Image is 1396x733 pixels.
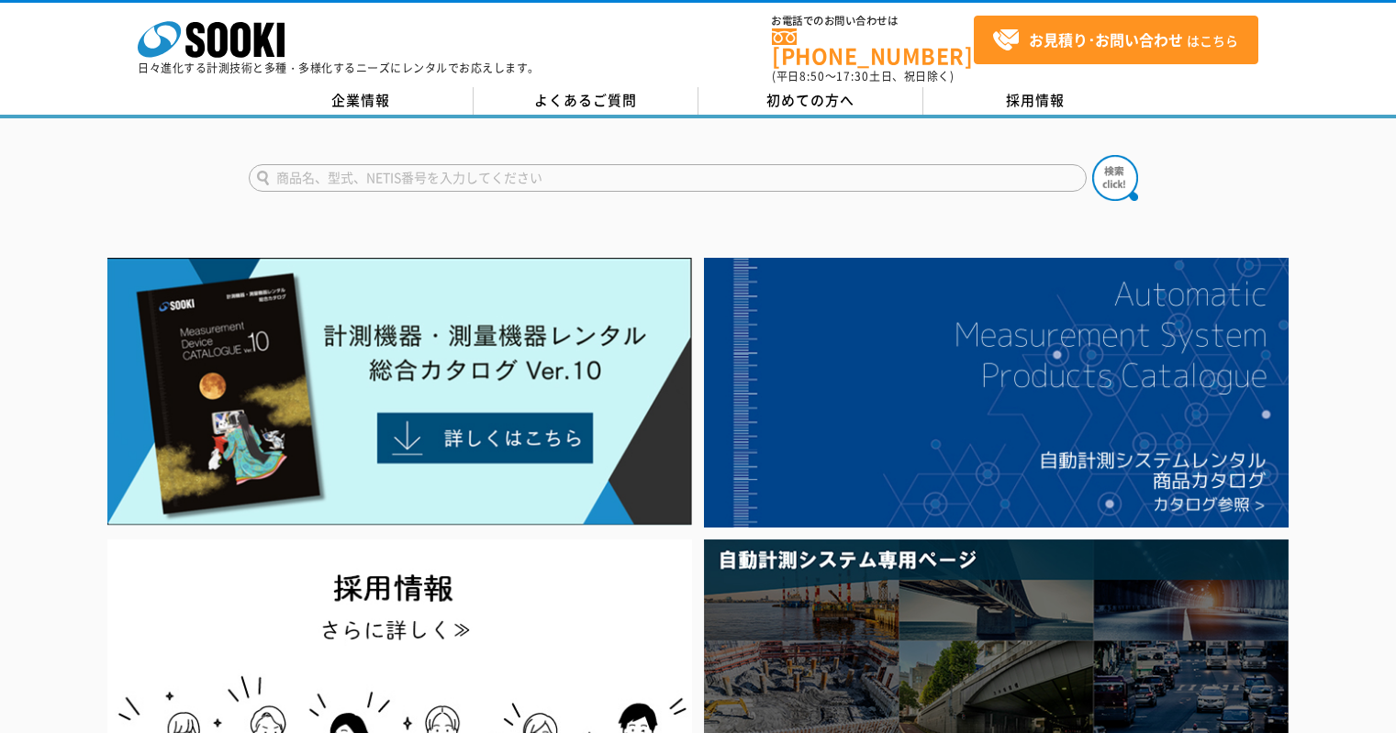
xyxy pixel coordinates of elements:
span: はこちら [992,27,1238,54]
input: 商品名、型式、NETIS番号を入力してください [249,164,1087,192]
span: お電話でのお問い合わせは [772,16,974,27]
img: Catalog Ver10 [107,258,692,526]
span: 初めての方へ [766,90,854,110]
a: 企業情報 [249,87,474,115]
a: 初めての方へ [698,87,923,115]
p: 日々進化する計測技術と多種・多様化するニーズにレンタルでお応えします。 [138,62,540,73]
a: [PHONE_NUMBER] [772,28,974,66]
a: よくあるご質問 [474,87,698,115]
img: 自動計測システムカタログ [704,258,1289,528]
a: お見積り･お問い合わせはこちら [974,16,1258,64]
img: btn_search.png [1092,155,1138,201]
span: 17:30 [836,68,869,84]
span: 8:50 [799,68,825,84]
strong: お見積り･お問い合わせ [1029,28,1183,50]
a: 採用情報 [923,87,1148,115]
span: (平日 ～ 土日、祝日除く) [772,68,954,84]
